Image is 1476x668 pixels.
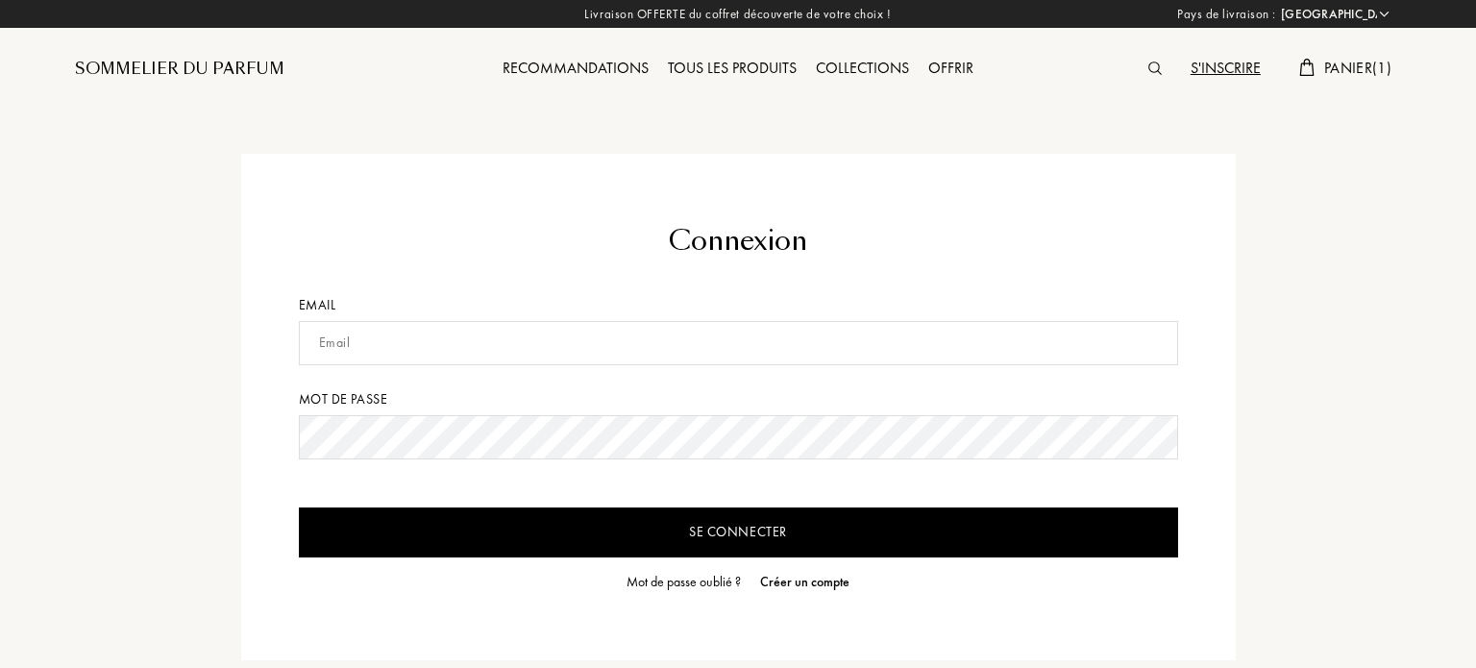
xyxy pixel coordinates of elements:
[1181,57,1270,82] div: S'inscrire
[658,58,806,78] a: Tous les produits
[493,58,658,78] a: Recommandations
[919,57,983,82] div: Offrir
[299,221,1178,261] div: Connexion
[299,295,1178,315] div: Email
[627,572,741,592] div: Mot de passe oublié ?
[750,572,849,592] a: Créer un compte
[299,321,1178,365] input: Email
[760,572,849,592] div: Créer un compte
[299,389,1178,409] div: Mot de passe
[806,58,919,78] a: Collections
[75,58,284,81] a: Sommelier du Parfum
[658,57,806,82] div: Tous les produits
[1299,59,1315,76] img: cart.svg
[1148,62,1162,75] img: search_icn.svg
[493,57,658,82] div: Recommandations
[1181,58,1270,78] a: S'inscrire
[806,57,919,82] div: Collections
[299,507,1178,557] input: Se connecter
[1324,58,1391,78] span: Panier ( 1 )
[919,58,983,78] a: Offrir
[1177,5,1276,24] span: Pays de livraison :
